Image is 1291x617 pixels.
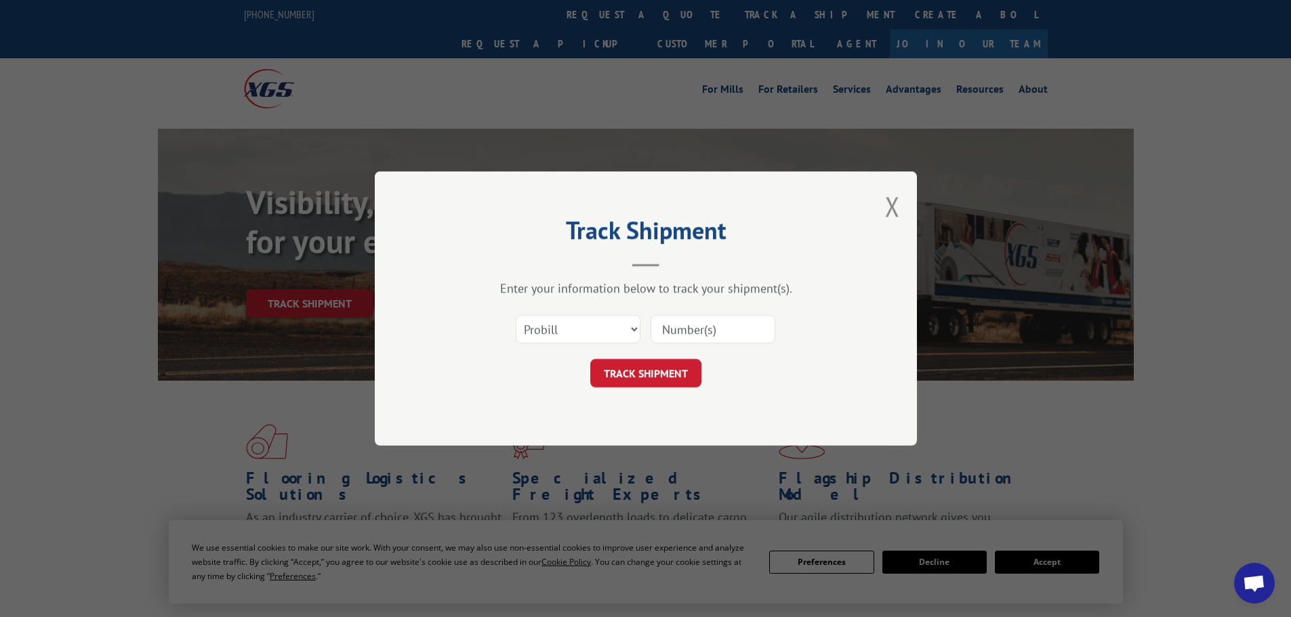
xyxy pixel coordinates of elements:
button: TRACK SHIPMENT [590,359,701,387]
input: Number(s) [651,315,775,343]
h2: Track Shipment [443,221,849,247]
div: Enter your information below to track your shipment(s). [443,280,849,296]
button: Close modal [885,188,900,224]
div: Open chat [1234,563,1275,603]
